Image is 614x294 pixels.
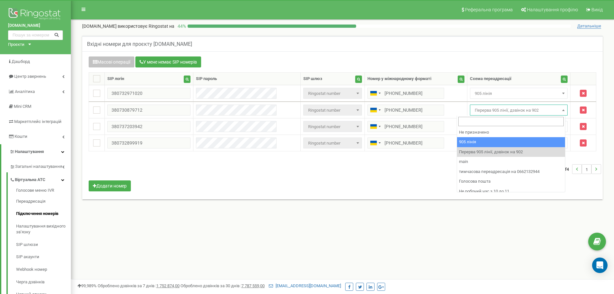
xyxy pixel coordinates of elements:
span: Перерва 905 лінії, дзвінок на 902 [472,106,566,115]
span: Оброблено дзвінків за 7 днів : [98,283,180,288]
input: 050 123 4567 [367,105,444,116]
span: Реферальна програма [465,7,513,12]
th: SIP пароль [193,73,301,85]
span: Перерва 905 лінії, дзвінок на 902 [470,105,568,116]
span: Вихід [591,7,603,12]
p: 44 % [174,23,188,29]
span: використовує Ringostat на [118,24,174,29]
span: Оброблено дзвінків за 30 днів : [180,283,265,288]
a: SIP акаунти [16,251,71,263]
nav: ... [557,158,601,180]
li: 1 [582,164,591,174]
li: Не робочий час з 10 до 11 [457,187,565,197]
a: Налаштування вихідного зв’язку [16,220,71,238]
input: 050 123 4567 [367,137,444,148]
div: Схема переадресації [470,76,512,82]
li: тимчасова переадресація на 0662132944 [457,167,565,177]
img: Ringostat logo [8,6,63,23]
span: Ringostat number [303,105,362,116]
span: 99,989% [77,283,97,288]
div: Номер у міжнародному форматі [367,76,431,82]
span: Загальні налаштування [15,164,62,170]
a: SIP шлюзи [16,238,71,251]
span: Ringostat number [303,137,362,148]
u: 7 787 559,00 [241,283,265,288]
a: Черга дзвінків [16,276,71,289]
div: Telephone country code [368,138,383,148]
button: Масові операції [89,56,134,67]
span: Центр звернень [14,74,46,79]
a: [DOMAIN_NAME] [8,23,63,29]
span: 905 лінія [472,89,566,98]
span: Налаштування [15,149,44,154]
span: Ringostat number [306,122,359,131]
input: 050 123 4567 [367,121,444,132]
a: Webhook номер [16,263,71,276]
span: Ringostat number [306,89,359,98]
span: Маркетплейс інтеграцій [14,119,62,124]
div: Open Intercom Messenger [592,258,608,273]
li: main [457,157,565,167]
input: 050 123 4567 [367,88,444,99]
span: Ringostat number [306,139,359,148]
a: Підключення номерів [16,208,71,220]
p: [DOMAIN_NAME] [82,23,174,29]
li: Не призначено [457,127,565,137]
a: Віртуальна АТС [10,172,71,186]
div: Telephone country code [368,88,383,98]
span: Ringostat number [303,88,362,99]
a: Налаштування [1,144,71,159]
a: Переадресація [16,195,71,208]
u: 1 752 874,00 [156,283,180,288]
span: 905 лінія [470,88,568,99]
li: Перерва 905 лінії, дзвінок на 902 [457,147,565,157]
a: Загальні налаштування [10,159,71,172]
h5: Вхідні номери для проєкту [DOMAIN_NAME] [87,41,192,47]
div: SIP шлюз [303,76,322,82]
div: Проєкти [8,42,24,48]
span: Налаштування профілю [527,7,578,12]
a: Голосове меню IVR [16,188,71,195]
div: Telephone country code [368,121,383,132]
span: Кошти [15,134,27,139]
li: Голосова пошта [457,177,565,187]
span: Детальніше [577,24,601,29]
span: Дашборд [12,59,30,64]
a: [EMAIL_ADDRESS][DOMAIN_NAME] [269,283,341,288]
input: Пошук за номером [8,30,63,40]
div: Telephone country code [368,105,383,115]
span: Віртуальна АТС [15,177,45,183]
div: SIP логін [107,76,124,82]
span: Mini CRM [14,104,31,109]
li: 905 лінія [457,137,565,147]
span: Ringostat number [306,106,359,115]
span: Ringostat number [303,121,362,132]
span: Аналiтика [15,89,35,94]
button: У мене немає SIP номерів [135,56,201,67]
button: Додати номер [89,180,131,191]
